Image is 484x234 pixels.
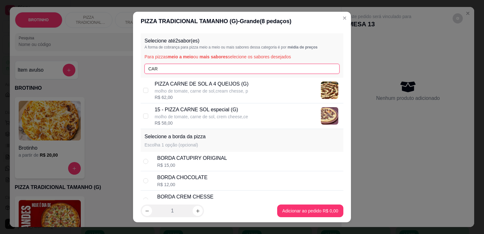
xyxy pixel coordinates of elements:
[144,64,340,74] input: Pesquise pelo nome do sabor
[155,106,248,114] p: 15 - PIZZA CARNE SOL especial (G)
[141,17,343,26] div: PIZZA TRADICIONAL TAMANHO (G) - Grande ( 8 pedaços)
[144,142,206,148] p: Escolha 1 opção (opcional)
[277,205,343,217] button: Adicionar ao pedido R$ 0,00
[144,37,340,45] p: Selecione até 2 sabor(es)
[157,154,227,162] div: BORDA CATUPIRY ORIGINAL
[155,88,248,94] p: molho de tomate, carne de sol,cream chesse, p
[155,94,248,101] div: R$ 62,00
[157,181,207,188] div: R$ 12,00
[157,193,213,201] div: BORDA CREM CHESSE
[157,174,207,181] div: BORDA CHOCOLATE
[321,107,338,125] img: product-image
[144,45,340,50] p: A forma de cobrança para pizza meio a meio ou mais sabores dessa categoria é por
[142,206,152,216] button: decrease-product-quantity
[168,54,193,59] span: meio a meio
[155,114,248,120] p: molho de tomate, carne de sol, crem cheese,ce
[193,206,203,216] button: increase-product-quantity
[155,120,248,126] div: R$ 58,00
[144,133,206,140] p: Selecione a borda da pizza
[157,162,227,168] div: R$ 15,00
[288,45,318,49] span: média de preços
[321,81,338,99] img: product-image
[200,54,228,59] span: mais sabores
[155,80,248,88] p: PIZZA CARNE DE SOL A 4 QUEIJOS (G)
[171,207,174,215] p: 1
[340,13,350,23] button: Close
[144,54,340,60] p: Para pizzas ou selecione os sabores desejados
